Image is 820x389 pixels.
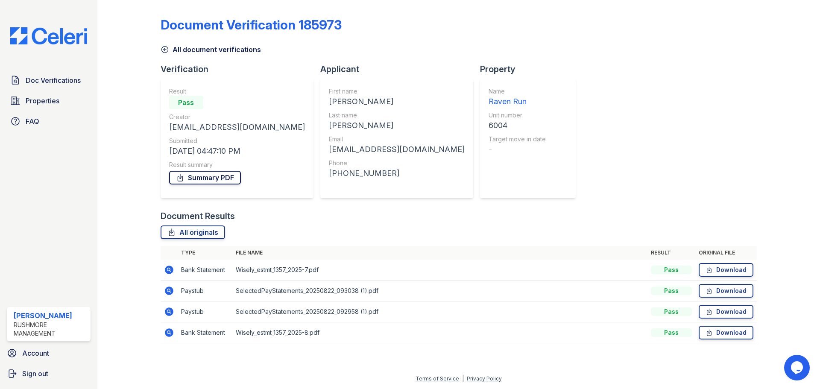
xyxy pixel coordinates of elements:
div: Pass [651,287,692,295]
div: Name [489,87,546,96]
span: FAQ [26,116,39,126]
td: SelectedPayStatements_20250822_093038 (1).pdf [232,281,647,301]
a: Download [699,263,753,277]
div: [PERSON_NAME] [329,96,465,108]
div: [EMAIL_ADDRESS][DOMAIN_NAME] [169,121,305,133]
a: Properties [7,92,91,109]
div: [DATE] 04:47:10 PM [169,145,305,157]
div: Document Verification 185973 [161,17,342,32]
div: | [462,375,464,382]
div: Property [480,63,583,75]
th: File name [232,246,647,260]
div: Submitted [169,137,305,145]
div: Rushmore Management [14,321,87,338]
div: Creator [169,113,305,121]
td: SelectedPayStatements_20250822_092958 (1).pdf [232,301,647,322]
div: [EMAIL_ADDRESS][DOMAIN_NAME] [329,143,465,155]
td: Bank Statement [178,322,232,343]
div: Verification [161,63,320,75]
div: Document Results [161,210,235,222]
td: Paystub [178,281,232,301]
div: - [489,143,546,155]
div: Email [329,135,465,143]
div: Raven Run [489,96,546,108]
span: Account [22,348,49,358]
a: Doc Verifications [7,72,91,89]
div: Pass [651,266,692,274]
div: [PERSON_NAME] [329,120,465,132]
a: Download [699,284,753,298]
div: Pass [169,96,203,109]
a: Name Raven Run [489,87,546,108]
div: Applicant [320,63,480,75]
div: Result [169,87,305,96]
div: Unit number [489,111,546,120]
div: First name [329,87,465,96]
iframe: chat widget [784,355,811,380]
span: Doc Verifications [26,75,81,85]
th: Result [647,246,695,260]
th: Original file [695,246,757,260]
td: Paystub [178,301,232,322]
a: Terms of Service [416,375,459,382]
a: Privacy Policy [467,375,502,382]
div: Result summary [169,161,305,169]
a: All originals [161,225,225,239]
div: 6004 [489,120,546,132]
img: CE_Logo_Blue-a8612792a0a2168367f1c8372b55b34899dd931a85d93a1a3d3e32e68fde9ad4.png [3,27,94,44]
th: Type [178,246,232,260]
a: Download [699,326,753,339]
td: Bank Statement [178,260,232,281]
span: Properties [26,96,59,106]
a: Sign out [3,365,94,382]
span: Sign out [22,369,48,379]
div: Phone [329,159,465,167]
div: [PERSON_NAME] [14,310,87,321]
td: Wisely_estmt_1357_2025-7.pdf [232,260,647,281]
a: Summary PDF [169,171,241,184]
div: [PHONE_NUMBER] [329,167,465,179]
td: Wisely_estmt_1357_2025-8.pdf [232,322,647,343]
a: FAQ [7,113,91,130]
a: Account [3,345,94,362]
div: Pass [651,307,692,316]
div: Target move in date [489,135,546,143]
div: Pass [651,328,692,337]
div: Last name [329,111,465,120]
a: Download [699,305,753,319]
a: All document verifications [161,44,261,55]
